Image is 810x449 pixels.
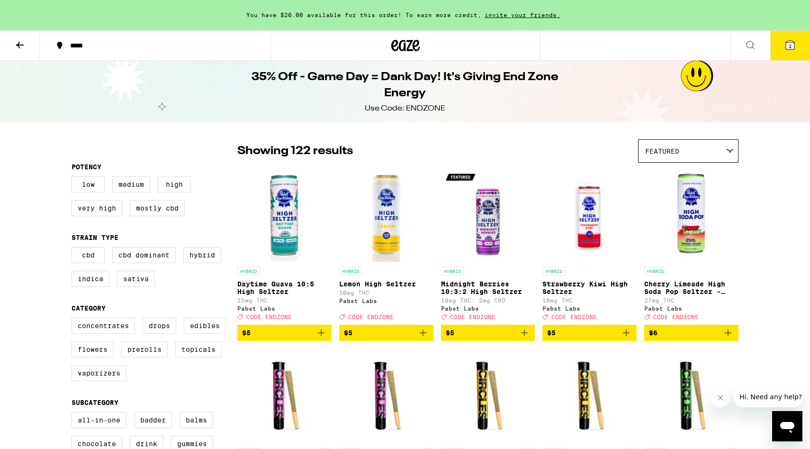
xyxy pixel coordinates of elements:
[72,234,118,241] legend: Strain Type
[339,167,433,262] img: Pabst Labs - Lemon High Seltzer
[441,167,535,325] a: Open page for Midnight Berries 10:3:2 High Seltzer from Pabst Labs
[441,325,535,341] button: Add to bag
[130,200,185,216] label: Mostly CBD
[446,329,454,337] span: $5
[237,280,332,295] p: Daytime Guava 10:5 High Seltzer
[344,329,352,337] span: $5
[72,412,126,428] label: All-In-One
[644,280,738,295] p: Cherry Limeade High Soda Pop Seltzer - 25mg
[121,341,168,357] label: Prerolls
[441,348,535,443] img: Circles Base Camp - Chocolope - 1g
[158,176,191,192] label: High
[542,280,637,295] p: Strawberry Kiwi High Seltzer
[242,329,251,337] span: $5
[348,314,394,320] span: CODE ENDZONE
[542,305,637,312] div: Pabst Labs
[644,167,738,262] img: Pabst Labs - Cherry Limeade High Soda Pop Seltzer - 25mg
[72,200,122,216] label: Very High
[339,167,433,325] a: Open page for Lemon High Seltzer from Pabst Labs
[72,271,109,287] label: Indica
[711,388,730,407] iframe: Close message
[644,348,738,443] img: Circles Base Camp - Gelatti - 1g
[180,412,213,428] label: Balms
[339,348,433,443] img: Circles Base Camp - Kosher Kush - 1g
[184,318,226,334] label: Edibles
[72,304,106,312] legend: Category
[339,267,362,275] p: HYBRID
[246,314,292,320] span: CODE ENDZONE
[339,280,433,288] p: Lemon High Seltzer
[365,103,445,114] div: Use Code: ENDZONE
[117,271,155,287] label: Sativa
[237,297,332,303] p: 15mg THC
[644,167,738,325] a: Open page for Cherry Limeade High Soda Pop Seltzer - 25mg from Pabst Labs
[542,325,637,341] button: Add to bag
[542,167,637,325] a: Open page for Strawberry Kiwi High Seltzer from Pabst Labs
[237,267,260,275] p: HYBRID
[770,31,810,60] button: 2
[772,411,802,441] iframe: Button to launch messaging window
[542,167,637,262] img: Pabst Labs - Strawberry Kiwi High Seltzer
[789,43,792,49] span: 2
[72,176,105,192] label: Low
[112,176,150,192] label: Medium
[644,305,738,312] div: Pabst Labs
[450,314,495,320] span: CODE ENDZONE
[72,247,105,263] label: CBD
[547,329,556,337] span: $5
[143,318,176,334] label: Drops
[441,305,535,312] div: Pabst Labs
[551,314,597,320] span: CODE ENDZONE
[653,314,699,320] span: CODE ENDZONE
[441,167,535,262] img: Pabst Labs - Midnight Berries 10:3:2 High Seltzer
[649,329,657,337] span: $6
[233,69,577,101] h1: 35% Off - Game Day = Dank Day! It's Giving End Zone Energy
[237,325,332,341] button: Add to bag
[339,290,433,296] p: 10mg THC
[645,147,679,155] span: Featured
[644,297,738,303] p: 27mg THC
[542,267,565,275] p: HYBRID
[542,348,637,443] img: Circles Base Camp - Maui Wowie - 1g
[542,297,637,303] p: 10mg THC
[72,399,118,406] legend: Subcategory
[644,267,667,275] p: HYBRID
[734,386,802,407] iframe: Message from company
[246,12,481,18] span: You have $20.00 available for this order! To earn more credit,
[72,163,101,171] legend: Potency
[134,412,172,428] label: Badder
[72,365,126,381] label: Vaporizers
[441,280,535,295] p: Midnight Berries 10:3:2 High Seltzer
[339,298,433,304] div: Pabst Labs
[112,247,176,263] label: CBD Dominant
[339,325,433,341] button: Add to bag
[237,167,332,325] a: Open page for Daytime Guava 10:5 High Seltzer from Pabst Labs
[183,247,221,263] label: Hybrid
[237,167,332,262] img: Pabst Labs - Daytime Guava 10:5 High Seltzer
[237,348,332,443] img: Circles Base Camp - Banana OG - 1g
[441,267,464,275] p: HYBRID
[237,143,353,159] p: Showing 122 results
[237,305,332,312] div: Pabst Labs
[72,341,114,357] label: Flowers
[481,12,564,18] span: invite your friends.
[441,297,535,303] p: 10mg THC: 2mg CBD
[175,341,222,357] label: Topicals
[72,318,135,334] label: Concentrates
[644,325,738,341] button: Add to bag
